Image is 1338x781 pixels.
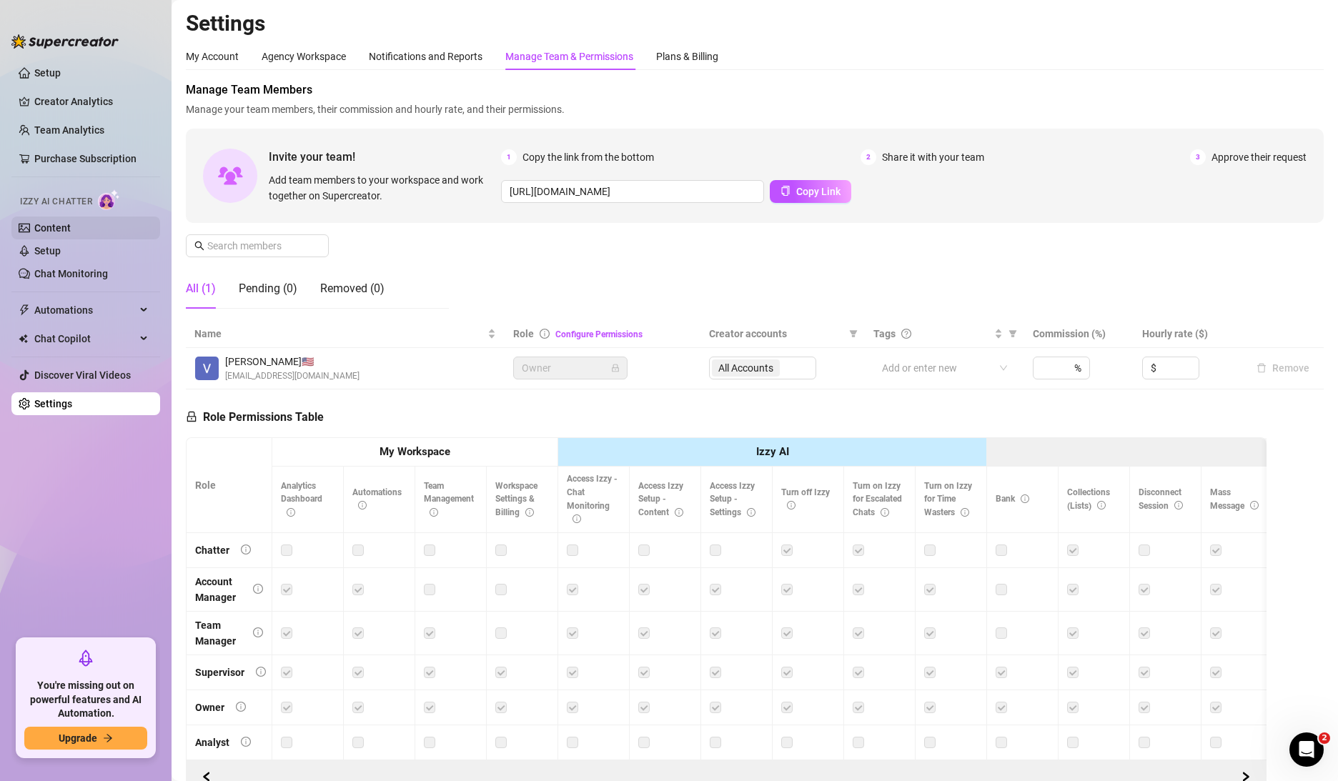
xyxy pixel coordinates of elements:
[239,280,297,297] div: Pending (0)
[567,474,618,524] span: Access Izzy - Chat Monitoring
[675,508,683,517] span: info-circle
[195,357,219,380] img: Victoria Veauty
[241,544,251,554] span: info-circle
[1289,732,1324,767] iframe: Intercom live chat
[34,398,72,409] a: Settings
[1006,323,1020,344] span: filter
[195,542,229,558] div: Chatter
[20,195,92,209] span: Izzy AI Chatter
[19,334,28,344] img: Chat Copilot
[901,329,911,339] span: question-circle
[555,329,643,339] a: Configure Permissions
[59,732,97,744] span: Upgrade
[187,438,272,533] th: Role
[787,501,796,509] span: info-circle
[1174,501,1183,509] span: info-circle
[780,186,791,196] span: copy
[505,49,633,64] div: Manage Team & Permissions
[1319,732,1330,744] span: 2
[1024,320,1133,348] th: Commission (%)
[1097,501,1106,509] span: info-circle
[195,700,224,715] div: Owner
[269,172,495,204] span: Add team members to your workspace and work together on Supercreator.
[996,494,1029,504] span: Bank
[34,327,136,350] span: Chat Copilot
[195,574,242,605] div: Account Manager
[358,501,367,509] span: info-circle
[186,49,239,64] div: My Account
[747,508,755,517] span: info-circle
[98,189,120,210] img: AI Chatter
[380,445,450,458] strong: My Workspace
[573,514,581,523] span: info-circle
[1251,359,1315,377] button: Remove
[241,737,251,747] span: info-circle
[186,411,197,422] span: lock
[262,49,346,64] div: Agency Workspace
[756,445,789,458] strong: Izzy AI
[424,481,474,518] span: Team Management
[34,124,104,136] a: Team Analytics
[320,280,385,297] div: Removed (0)
[1190,149,1206,165] span: 3
[34,245,61,257] a: Setup
[1134,320,1242,348] th: Hourly rate ($)
[873,326,896,342] span: Tags
[1210,487,1259,511] span: Mass Message
[19,304,30,316] span: thunderbolt
[882,149,984,165] span: Share it with your team
[501,149,517,165] span: 1
[34,369,131,381] a: Discover Viral Videos
[849,329,858,338] span: filter
[11,34,119,49] img: logo-BBDzfeDw.svg
[1211,149,1307,165] span: Approve their request
[269,148,501,166] span: Invite your team!
[846,323,861,344] span: filter
[1067,487,1110,511] span: Collections (Lists)
[24,727,147,750] button: Upgradearrow-right
[186,10,1324,37] h2: Settings
[77,650,94,667] span: rocket
[522,149,654,165] span: Copy the link from the bottom
[256,667,266,677] span: info-circle
[924,481,972,518] span: Turn on Izzy for Time Wasters
[611,364,620,372] span: lock
[34,222,71,234] a: Content
[34,67,61,79] a: Setup
[225,354,360,369] span: [PERSON_NAME] 🇺🇸
[103,733,113,743] span: arrow-right
[1139,487,1183,511] span: Disconnect Session
[1009,329,1017,338] span: filter
[195,735,229,750] div: Analyst
[522,357,619,379] span: Owner
[34,268,108,279] a: Chat Monitoring
[225,369,360,383] span: [EMAIL_ADDRESS][DOMAIN_NAME]
[236,702,246,712] span: info-circle
[853,481,902,518] span: Turn on Izzy for Escalated Chats
[281,481,322,518] span: Analytics Dashboard
[207,238,309,254] input: Search members
[861,149,876,165] span: 2
[881,508,889,517] span: info-circle
[656,49,718,64] div: Plans & Billing
[781,487,830,511] span: Turn off Izzy
[709,326,844,342] span: Creator accounts
[1250,501,1259,509] span: info-circle
[186,101,1324,117] span: Manage your team members, their commission and hourly rate, and their permissions.
[194,241,204,251] span: search
[186,81,1324,99] span: Manage Team Members
[513,328,534,339] span: Role
[194,326,485,342] span: Name
[34,299,136,322] span: Automations
[287,508,295,517] span: info-circle
[186,320,505,348] th: Name
[34,147,149,170] a: Purchase Subscription
[710,481,755,518] span: Access Izzy Setup - Settings
[352,487,402,511] span: Automations
[770,180,851,203] button: Copy Link
[525,508,534,517] span: info-circle
[495,481,537,518] span: Workspace Settings & Billing
[540,329,550,339] span: info-circle
[253,584,263,594] span: info-circle
[638,481,683,518] span: Access Izzy Setup - Content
